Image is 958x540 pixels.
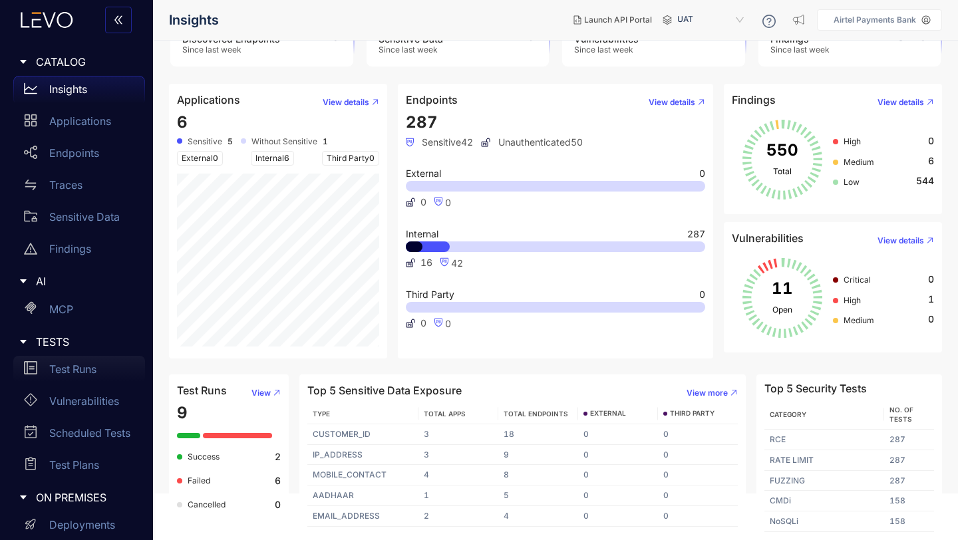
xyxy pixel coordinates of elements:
[49,147,99,159] p: Endpoints
[323,98,369,107] span: View details
[36,336,134,348] span: TESTS
[8,483,145,511] div: ON PREMISES
[504,410,568,418] span: TOTAL ENDPOINTS
[49,363,96,375] p: Test Runs
[36,491,134,503] span: ON PREMISES
[574,45,639,55] span: Since last week
[658,424,738,445] td: 0
[928,136,934,146] span: 0
[676,382,738,404] button: View more
[584,15,652,25] span: Launch API Portal
[732,94,776,106] h4: Findings
[834,15,916,25] p: Airtel Payments Bank
[19,493,28,502] span: caret-right
[658,465,738,485] td: 0
[113,15,124,27] span: double-left
[307,465,418,485] td: MOBILE_CONTACT
[275,475,281,486] b: 6
[13,203,145,235] a: Sensitive Data
[764,382,867,394] h4: Top 5 Security Tests
[844,295,861,305] span: High
[307,384,462,396] h4: Top 5 Sensitive Data Exposure
[177,112,188,132] span: 6
[732,232,804,244] h4: Vulnerabilities
[251,137,317,146] span: Without Sensitive
[889,406,913,423] span: No. of Tests
[770,45,830,55] span: Since last week
[770,410,806,418] span: Category
[928,314,934,325] span: 0
[36,56,134,68] span: CATALOG
[418,424,498,445] td: 3
[578,485,658,506] td: 0
[177,94,240,106] h4: Applications
[188,137,222,146] span: Sensitive
[424,410,466,418] span: TOTAL APPS
[19,277,28,286] span: caret-right
[369,153,375,163] span: 0
[658,445,738,466] td: 0
[844,315,874,325] span: Medium
[670,410,715,418] span: THIRD PARTY
[36,275,134,287] span: AI
[844,275,871,285] span: Critical
[677,9,746,31] span: UAT
[928,294,934,305] span: 1
[498,506,578,527] td: 4
[13,140,145,172] a: Endpoints
[699,290,705,299] span: 0
[13,76,145,108] a: Insights
[251,151,294,166] span: Internal
[8,328,145,356] div: TESTS
[406,112,438,132] span: 287
[884,450,934,471] td: 287
[420,318,426,329] span: 0
[514,25,537,45] h2: 29
[884,430,934,450] td: 287
[49,179,82,191] p: Traces
[895,25,929,45] h2: 523
[406,94,458,106] h4: Endpoints
[578,424,658,445] td: 0
[19,57,28,67] span: caret-right
[177,384,227,396] h4: Test Runs
[213,153,218,163] span: 0
[498,445,578,466] td: 9
[105,7,132,33] button: double-left
[13,235,145,267] a: Findings
[406,137,473,148] span: Sensitive 42
[764,471,884,491] td: FUZZING
[19,337,28,346] span: caret-right
[418,485,498,506] td: 1
[498,485,578,506] td: 5
[49,395,119,407] p: Vulnerabilities
[884,511,934,532] td: 158
[928,274,934,285] span: 0
[13,356,145,388] a: Test Runs
[251,388,271,398] span: View
[241,382,281,404] button: View
[275,499,281,510] b: 0
[24,178,37,192] span: swap
[177,151,223,166] span: External
[307,424,418,445] td: CUSTOMER_ID
[49,303,73,315] p: MCP
[13,296,145,328] a: MCP
[13,420,145,452] a: Scheduled Tests
[188,499,226,509] span: Cancelled
[313,410,330,418] span: TYPE
[406,290,454,299] span: Third Party
[182,45,280,55] span: Since last week
[578,445,658,466] td: 0
[418,506,498,527] td: 2
[418,465,498,485] td: 4
[177,403,188,422] span: 9
[169,13,219,28] span: Insights
[844,177,860,187] span: Low
[188,452,220,462] span: Success
[24,242,37,255] span: warning
[322,151,379,166] span: Third Party
[284,153,289,163] span: 6
[420,197,426,207] span: 0
[49,211,120,223] p: Sensitive Data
